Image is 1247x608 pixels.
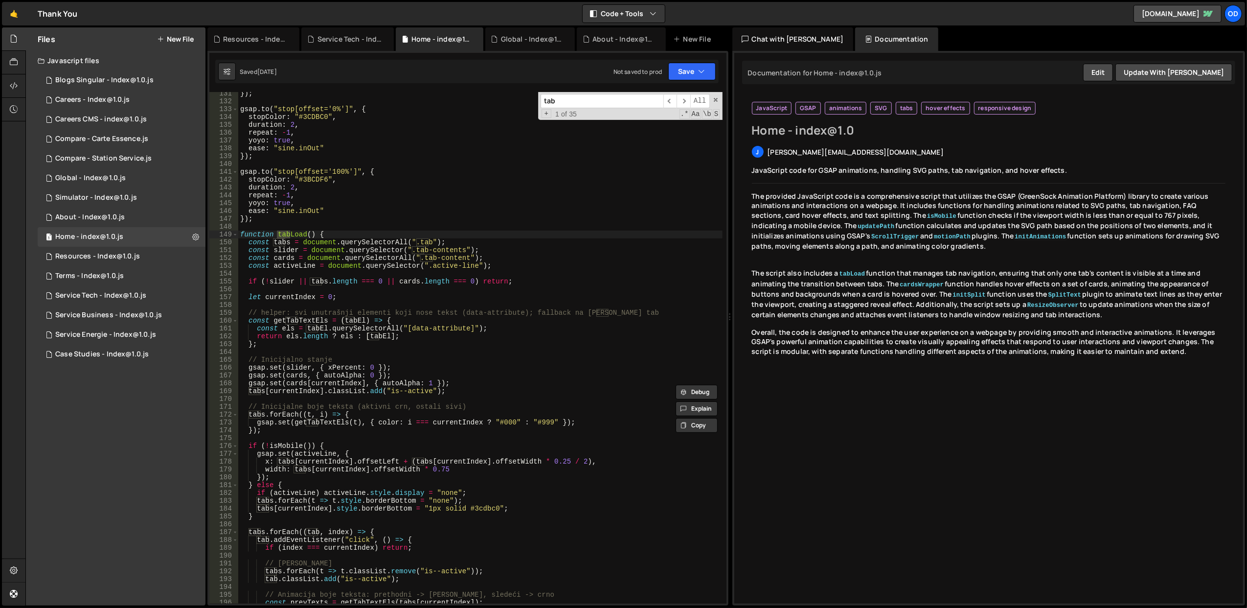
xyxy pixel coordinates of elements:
[55,193,137,202] div: Simulator - Index@1.0.js
[157,35,194,43] button: New File
[2,2,26,25] a: 🤙
[46,234,52,242] span: 1
[38,188,205,208] div: 16150/45666.js
[209,168,238,176] div: 141
[690,94,710,108] span: Alt-Enter
[38,325,205,345] div: 16150/43762.js
[38,247,205,266] div: 16150/43656.js
[1224,5,1242,23] a: Od
[55,135,148,143] div: Compare - Carte Essence.js
[38,129,205,149] div: 16150/45745.js
[756,104,788,112] span: JavaScript
[676,401,718,416] button: Explain
[209,497,238,505] div: 183
[38,168,205,188] div: 16150/43695.js
[209,231,238,238] div: 149
[55,311,162,320] div: Service Business - Index@1.0.js
[691,109,701,119] span: CaseSensitive Search
[1134,5,1222,23] a: [DOMAIN_NAME]
[209,278,238,285] div: 155
[583,5,665,23] button: Code + Tools
[676,418,718,433] button: Copy
[209,395,238,403] div: 170
[926,104,965,112] span: hover effects
[38,34,55,45] h2: Files
[55,291,146,300] div: Service Tech - Index@1.0.js
[55,76,154,85] div: Blogs Singular - Index@1.0.js
[209,325,238,332] div: 161
[899,281,945,289] code: cardsWrapper
[209,105,238,113] div: 133
[855,27,938,51] div: Documentation
[677,94,690,108] span: ​
[55,272,124,281] div: Terms - Index@1.0.js
[209,184,238,191] div: 143
[38,286,205,305] div: 16150/43704.js
[752,191,1226,251] p: The provided JavaScript code is a comprehensive script that utilizes the GSAP (GreenSock Animatio...
[752,327,1226,356] p: Overall, the code is designed to enhance the user experience on a webpage by providing smooth and...
[38,208,205,227] div: 16150/44188.js
[829,104,862,112] span: animations
[209,567,238,575] div: 192
[411,34,471,44] div: Home - index@1.0.js
[592,34,654,44] div: About - Index@1.0.js
[38,149,205,168] div: 16150/44840.js
[1047,291,1083,299] code: SplitText
[209,191,238,199] div: 144
[209,403,238,411] div: 171
[978,104,1032,112] span: responsive design
[209,309,238,317] div: 159
[209,560,238,567] div: 191
[209,458,238,466] div: 178
[800,104,816,112] span: GSAP
[551,110,581,118] span: 1 of 35
[55,154,152,163] div: Compare - Station Service.js
[209,434,238,442] div: 175
[756,148,759,156] span: j
[209,270,238,278] div: 154
[680,109,690,119] span: RegExp Search
[209,583,238,591] div: 194
[768,147,944,157] span: [PERSON_NAME][EMAIL_ADDRESS][DOMAIN_NAME]
[209,426,238,434] div: 174
[209,301,238,309] div: 158
[209,489,238,497] div: 182
[713,109,720,119] span: Search In Selection
[38,305,205,325] div: 16150/43693.js
[317,34,382,44] div: Service Tech - Index@1.0.js
[38,110,205,129] div: 16150/44848.js
[209,528,238,536] div: 187
[613,68,662,76] div: Not saved to prod
[209,332,238,340] div: 162
[745,68,882,77] div: Documentation for Home - index@1.0.js
[55,174,126,183] div: Global - Index@1.0.js
[674,34,715,44] div: New File
[542,109,552,118] span: Toggle Replace mode
[952,291,987,299] code: initSplit
[209,246,238,254] div: 151
[209,160,238,168] div: 140
[209,520,238,528] div: 186
[209,356,238,364] div: 165
[38,345,205,364] div: 16150/44116.js
[209,238,238,246] div: 150
[38,70,205,90] div: 16150/45011.js
[209,254,238,262] div: 152
[209,544,238,552] div: 189
[209,591,238,599] div: 195
[55,115,147,124] div: Careers CMS - index@1.0.js
[55,330,156,339] div: Service Energie - Index@1.0.js
[926,212,957,220] code: isMobile
[209,285,238,293] div: 156
[870,233,920,241] code: ScrollTrigger
[209,129,238,137] div: 136
[209,411,238,419] div: 172
[663,94,677,108] span: ​
[209,419,238,426] div: 173
[209,348,238,356] div: 164
[752,165,1067,175] span: JavaScript code for GSAP animations, handling SVG paths, tab navigation, and hover effects.
[209,215,238,223] div: 147
[839,270,866,278] code: tabLoad
[752,268,1226,319] p: The script also includes a function that manages tab navigation, ensuring that only one tab's con...
[38,266,205,286] div: 16150/43555.js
